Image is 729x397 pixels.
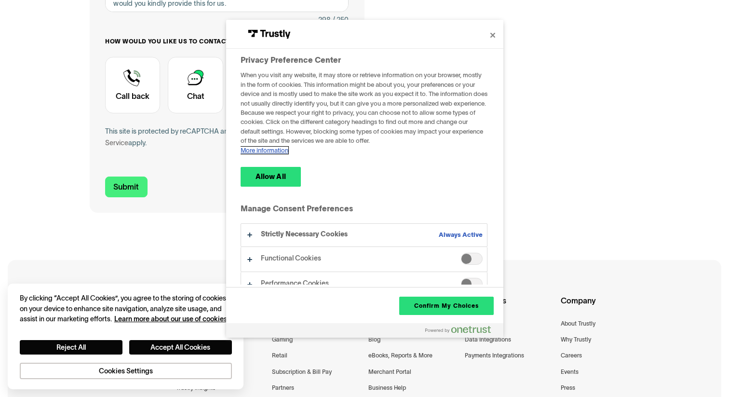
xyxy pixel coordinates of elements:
a: More information about your privacy, opens in a new tab [241,147,288,154]
div: Company [561,294,649,319]
div: Privacy [20,293,232,379]
a: Partners [272,383,294,393]
div: Cookie banner [8,284,243,389]
button: Accept All Cookies [129,340,232,355]
button: Confirm My Choices [399,297,493,315]
button: Allow All [241,167,301,186]
a: Gaming [272,335,293,345]
button: Close [482,25,503,46]
a: Merchant Portal [368,367,411,377]
img: Trustly Logo [243,25,296,44]
button: Reject All [20,340,122,355]
span: Functional Cookies [461,253,483,265]
a: Powered by OneTrust Opens in a new Tab [425,326,499,338]
input: Submit [105,177,148,197]
a: Data Integrations [465,335,511,345]
label: How would you like us to contact you? [105,38,349,45]
a: Payments Integrations [465,351,524,361]
div: Developers [465,294,553,319]
h2: Privacy Preference Center [241,54,487,66]
div: When you visit any website, it may store or retrieve information on your browser, mostly in the f... [241,70,487,155]
h3: Manage Consent Preferences [241,204,487,219]
div: / 250 [333,14,349,26]
div: 298 [318,14,331,26]
a: Blog [368,335,380,345]
img: Powered by OneTrust Opens in a new Tab [425,326,491,333]
div: Trustly Logo [241,25,298,44]
span: Performance Cookies [461,278,483,290]
div: By clicking “Accept All Cookies”, you agree to the storing of cookies on your device to enhance s... [20,293,232,324]
button: Cookies Settings [20,363,232,380]
a: Business Help [368,383,406,393]
div: Privacy Preference Center [226,20,503,337]
a: eBooks, Reports & More [368,351,432,361]
a: Why Trustly [561,335,591,345]
a: Retail [272,351,287,361]
div: This site is protected by reCAPTCHA and the Google and apply. [105,125,349,149]
a: Press [561,383,575,393]
a: Subscription & Bill Pay [272,367,332,377]
a: Careers [561,351,582,361]
a: Events [561,367,579,377]
a: More information about your privacy, opens in a new tab [114,315,229,323]
a: About Trustly [561,319,595,329]
div: Preference center [226,20,503,337]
